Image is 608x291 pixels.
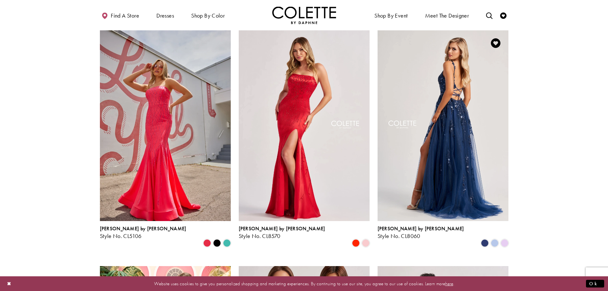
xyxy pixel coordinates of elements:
span: Shop By Event [373,6,409,24]
span: Shop By Event [374,12,408,19]
i: Strawberry [203,239,211,247]
a: Visit Colette by Daphne Style No. CL8570 Page [239,30,370,221]
i: Scarlet [352,239,360,247]
a: Meet the designer [424,6,471,24]
a: here [445,280,453,287]
a: Check Wishlist [499,6,508,24]
div: Colette by Daphne Style No. CL5106 [100,226,186,239]
i: Turquoise [223,239,231,247]
i: Ice Pink [362,239,370,247]
a: Add to Wishlist [489,36,502,50]
span: [PERSON_NAME] by [PERSON_NAME] [378,225,464,232]
button: Submit Dialog [586,280,604,287]
div: Colette by Daphne Style No. CL8060 [378,226,464,239]
span: Meet the designer [425,12,469,19]
a: Toggle search [484,6,494,24]
span: Style No. CL8570 [239,232,281,240]
span: Dresses [156,12,174,19]
p: Website uses cookies to give you personalized shopping and marketing experiences. By continuing t... [46,279,562,288]
span: [PERSON_NAME] by [PERSON_NAME] [100,225,186,232]
span: Dresses [155,6,176,24]
span: Find a store [111,12,139,19]
i: Bluebell [491,239,499,247]
span: Shop by color [191,12,225,19]
div: Colette by Daphne Style No. CL8570 [239,226,325,239]
i: Navy Blue [481,239,489,247]
i: Black [213,239,221,247]
a: Visit Colette by Daphne Style No. CL5106 Page [100,30,231,221]
span: [PERSON_NAME] by [PERSON_NAME] [239,225,325,232]
span: Shop by color [190,6,226,24]
a: Visit Home Page [272,6,336,24]
i: Lilac [501,239,508,247]
img: Colette by Daphne [272,6,336,24]
span: Style No. CL5106 [100,232,142,240]
a: Visit Colette by Daphne Style No. CL8060 Page [378,30,508,221]
a: Find a store [100,6,141,24]
button: Close Dialog [4,278,15,289]
span: Style No. CL8060 [378,232,420,240]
